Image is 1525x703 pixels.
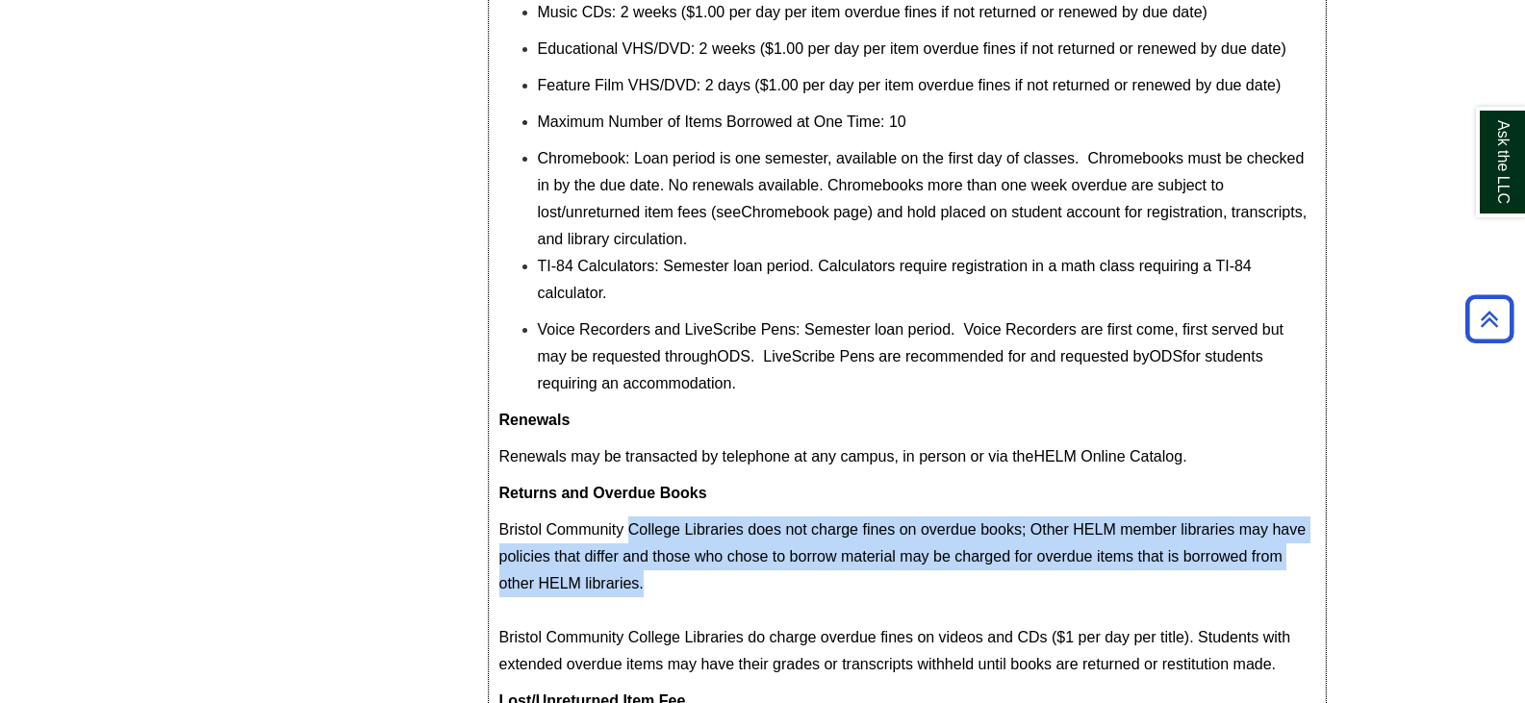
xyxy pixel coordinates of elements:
strong: Renewals [499,412,571,428]
a: Chromebook [538,150,626,166]
span: Music CDs: 2 weeks ($1.00 per day per item overdue fines if not returned or renewed by due date) [538,4,1207,20]
a: ODS [1149,348,1182,364]
a: HELM Online Catalog [1033,448,1182,464]
a: Back to Top [1459,306,1520,332]
span: Maximum Number of Items Borrowed at One Time: 10 [538,113,906,130]
span: Feature Film VHS/DVD: 2 days ($1.00 per day per item overdue fines if not returned or renewed by ... [538,77,1282,93]
span: ) and hold placed on student account for registration, transcripts, and library circulation. [538,204,1308,247]
a: Chromebook page [741,204,868,220]
span: : Loan period is one semester, available on the first day of classes. Chromebooks must be checked... [538,150,1305,220]
span: . LiveScribe Pens are recommended for and requested by [750,348,1149,364]
span: Bristol Community College Libraries does not charge fines on overdue books; Other HELM member lib... [499,521,1307,672]
strong: Returns and Overdue Books [499,485,707,501]
span: Voice Recorders and LiveScribe Pens: Semester loan period. Voice Recorders are first come, first ... [538,321,1284,364]
a: ODS [717,348,750,364]
span: . [1182,448,1186,464]
span: TI-84 Calculators: Semester loan period. Calculators require registration in a math class requiri... [538,258,1252,301]
span: Educational VHS/DVD: 2 weeks ($1.00 per day per item overdue fines if not returned or renewed by ... [538,40,1286,57]
span: Renewals may be transacted by telephone at any campus, in person or via the [499,448,1034,464]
